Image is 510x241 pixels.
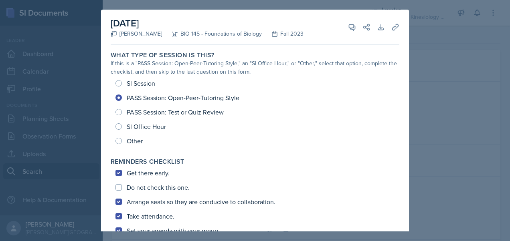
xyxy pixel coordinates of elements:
[111,158,184,166] label: Reminders Checklist
[162,30,262,38] div: BIO 145 - Foundations of Biology
[111,30,162,38] div: [PERSON_NAME]
[111,51,215,59] label: What type of session is this?
[111,16,304,30] h2: [DATE]
[262,30,304,38] div: Fall 2023
[111,59,399,76] div: If this is a "PASS Session: Open-Peer-Tutoring Style," an "SI Office Hour," or "Other," select th...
